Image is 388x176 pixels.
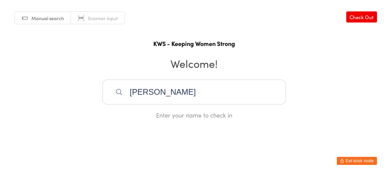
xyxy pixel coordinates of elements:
[337,157,377,165] button: Exit kiosk mode
[31,15,64,21] span: Manual search
[346,11,377,23] a: Check Out
[7,39,381,48] h1: KWS - Keeping Women Strong
[7,56,381,71] h2: Welcome!
[102,80,286,104] input: Search
[102,111,286,119] div: Enter your name to check in
[88,15,118,21] span: Scanner input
